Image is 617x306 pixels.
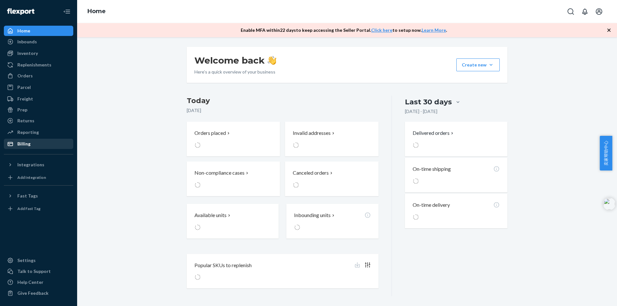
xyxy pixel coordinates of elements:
[413,201,450,209] p: On-time delivery
[17,73,33,79] div: Orders
[17,107,27,113] div: Prep
[194,169,245,177] p: Non-compliance cases
[413,165,451,173] p: On-time shipping
[17,118,34,124] div: Returns
[194,129,226,137] p: Orders placed
[4,191,73,201] button: Fast Tags
[17,175,46,180] div: Add Integration
[17,39,37,45] div: Inbounds
[285,162,378,196] button: Canceled orders
[17,279,43,285] div: Help Center
[241,27,447,33] p: Enable MFA within 22 days to keep accessing the Seller Portal. to setup now. .
[371,27,392,33] a: Click here
[17,290,49,296] div: Give Feedback
[294,212,331,219] p: Inbounding units
[187,162,280,196] button: Non-compliance cases
[4,204,73,214] a: Add Fast Tag
[4,255,73,266] a: Settings
[422,27,446,33] a: Learn More
[17,50,38,57] div: Inventory
[4,288,73,298] button: Give Feedback
[267,56,276,65] img: hand-wave emoji
[17,62,51,68] div: Replenishments
[405,108,437,115] p: [DATE] - [DATE]
[82,2,111,21] ol: breadcrumbs
[194,55,276,66] h1: Welcome back
[187,122,280,156] button: Orders placed
[4,266,73,276] a: Talk to Support
[4,60,73,70] a: Replenishments
[4,277,73,287] a: Help Center
[194,69,276,75] p: Here’s a quick overview of your business
[17,193,38,199] div: Fast Tags
[413,129,455,137] button: Delivered orders
[4,172,73,183] a: Add Integration
[187,204,279,239] button: Available units
[286,204,378,239] button: Inbounding units
[17,257,36,264] div: Settings
[17,162,44,168] div: Integrations
[4,105,73,115] a: Prep
[17,268,51,275] div: Talk to Support
[4,160,73,170] button: Integrations
[17,84,31,91] div: Parcel
[4,116,73,126] a: Returns
[17,206,40,211] div: Add Fast Tag
[293,129,331,137] p: Invalid addresses
[4,82,73,92] a: Parcel
[4,37,73,47] a: Inbounds
[4,26,73,36] a: Home
[405,97,452,107] div: Last 30 days
[17,96,33,102] div: Freight
[4,48,73,58] a: Inventory
[4,71,73,81] a: Orders
[7,8,34,15] img: Flexport logo
[4,94,73,104] a: Freight
[293,169,329,177] p: Canceled orders
[4,127,73,137] a: Reporting
[194,212,227,219] p: Available units
[187,107,379,114] p: [DATE]
[194,262,252,269] p: Popular SKUs to replenish
[17,129,39,136] div: Reporting
[187,96,379,106] h3: Today
[600,136,612,170] button: 卖家帮助中心
[4,139,73,149] a: Billing
[285,122,378,156] button: Invalid addresses
[87,8,106,15] a: Home
[593,5,605,18] button: Open account menu
[578,5,591,18] button: Open notifications
[17,28,30,34] div: Home
[564,5,577,18] button: Open Search Box
[17,141,31,147] div: Billing
[60,5,73,18] button: Close Navigation
[456,58,500,71] button: Create new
